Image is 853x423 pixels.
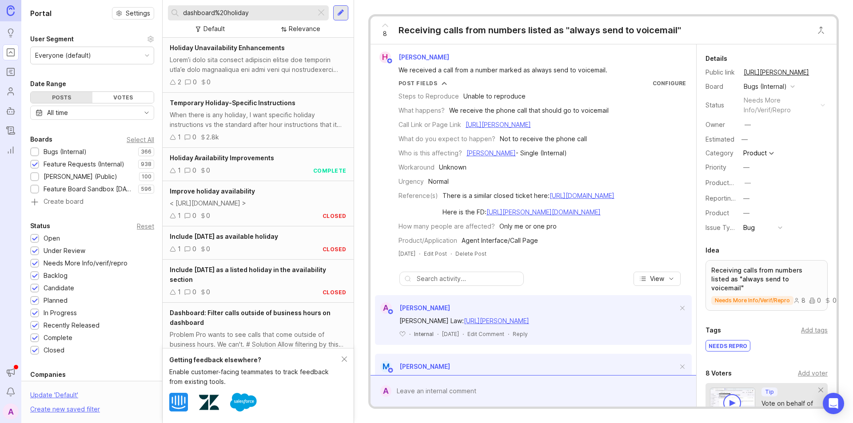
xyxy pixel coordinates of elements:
[409,330,411,338] div: ·
[35,51,91,60] div: Everyone (default)
[44,246,85,256] div: Under Review
[127,137,154,142] div: Select All
[30,221,50,231] div: Status
[178,287,181,297] div: 1
[417,274,519,284] input: Search activity...
[375,361,450,372] a: M[PERSON_NAME]
[399,91,459,101] div: Steps to Reproduce
[399,191,438,201] div: Reference(s)
[3,103,19,119] a: Autopilot
[437,330,438,338] div: ·
[141,161,151,168] p: 938
[375,302,450,314] a: A[PERSON_NAME]
[170,198,347,208] div: < [URL][DOMAIN_NAME] >
[706,53,727,64] div: Details
[163,303,354,368] a: Dashboard: Filter calls outside of business hours on dashboardProblem Pro wants to see calls that...
[163,181,354,226] a: Improve holiday availability< [URL][DOMAIN_NAME] >100closed
[462,330,464,338] div: ·
[192,244,196,254] div: 0
[3,364,19,380] button: Announcements
[44,147,87,157] div: Bugs (Internal)
[399,375,678,384] div: [PERSON_NAME] & [PERSON_NAME]:
[141,186,151,193] p: 596
[706,325,721,336] div: Tags
[486,208,601,216] a: [URL][PERSON_NAME][DOMAIN_NAME]
[706,67,737,77] div: Public link
[650,274,664,283] span: View
[765,388,774,395] p: Tip
[463,91,526,101] div: Unable to reproduce
[3,25,19,41] a: Ideas
[44,172,117,182] div: [PERSON_NAME] (Public)
[30,390,78,404] div: Update ' Default '
[499,221,557,231] div: Only me or one pro
[442,191,614,201] div: There is a similar closed ticket here:
[399,316,678,326] div: [PERSON_NAME] Law:
[743,150,767,156] div: Product
[399,250,415,257] a: [DATE]
[206,166,210,175] div: 0
[30,79,66,89] div: Date Range
[761,399,819,418] div: Vote on behalf of your users
[399,79,447,87] button: Post Fields
[706,120,737,130] div: Owner
[206,132,219,142] div: 2.8k
[313,167,347,174] div: complete
[112,7,154,20] a: Settings
[380,385,391,397] div: A
[706,194,753,202] label: Reporting Team
[30,8,52,19] h1: Portal
[203,24,225,34] div: Default
[399,79,438,87] div: Post Fields
[387,367,394,374] img: member badge
[399,53,449,61] span: [PERSON_NAME]
[30,134,52,145] div: Boards
[706,245,719,256] div: Idea
[399,304,450,312] span: [PERSON_NAME]
[374,51,456,63] a: H[PERSON_NAME]
[823,393,844,414] div: Open Intercom Messenger
[192,211,196,221] div: 0
[3,83,19,99] a: Users
[399,148,462,158] div: Who is this affecting?
[743,194,749,203] div: —
[3,403,19,419] button: A
[126,9,150,18] span: Settings
[508,330,509,338] div: ·
[230,389,257,415] img: Salesforce logo
[47,108,68,118] div: All time
[801,325,828,335] div: Add tags
[455,250,486,257] div: Delete Post
[467,330,504,338] div: Edit Comment
[386,58,393,64] img: member badge
[793,297,805,304] div: 8
[825,297,837,304] div: 0
[206,244,210,254] div: 0
[711,266,822,293] p: Receiving calls from numbers listed as "always send to voicemail"
[7,5,15,16] img: Canny Home
[428,177,449,186] div: Normal
[31,92,92,103] div: Posts
[744,95,817,115] div: needs more info/verif/repro
[419,250,420,257] div: ·
[739,134,750,145] div: —
[380,361,392,372] div: M
[399,250,415,257] time: [DATE]
[183,8,312,18] input: Search...
[137,224,154,229] div: Reset
[323,289,347,296] div: closed
[140,109,154,116] svg: toggle icon
[30,198,154,206] a: Create board
[715,297,790,304] p: needs more info/verif/repro
[812,21,830,39] button: Close button
[44,345,64,355] div: Closed
[450,250,452,257] div: ·
[92,92,154,103] div: Votes
[744,82,787,91] div: Bugs (Internal)
[44,258,128,268] div: Needs More Info/verif/repro
[3,384,19,400] button: Notifications
[399,162,434,172] div: Workaround
[550,192,614,199] a: [URL][DOMAIN_NAME]
[170,330,347,349] div: Problem Pro wants to see calls that come outside of business hours. We can't. # Solution Allow fi...
[500,134,587,144] div: Not to receive the phone call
